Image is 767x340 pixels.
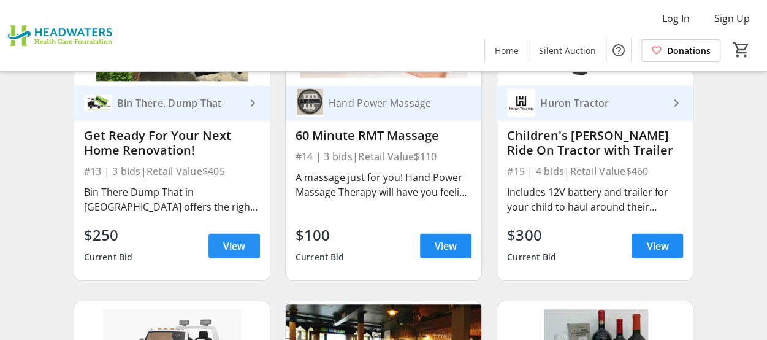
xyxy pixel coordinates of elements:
div: Hand Power Massage [324,97,457,109]
span: Sign Up [714,11,750,26]
div: $250 [84,224,133,246]
a: View [420,234,471,258]
mat-icon: keyboard_arrow_right [245,96,260,110]
a: Bin There, Dump ThatBin There, Dump That [74,86,270,121]
img: Huron Tractor [507,89,535,117]
a: Home [485,39,529,62]
div: Current Bid [507,246,556,268]
div: Get Ready For Your Next Home Renovation! [84,128,260,158]
div: $100 [296,224,345,246]
div: Huron Tractor [535,97,668,109]
span: Silent Auction [539,44,596,57]
button: Cart [730,39,752,61]
span: View [646,239,668,253]
div: $300 [507,224,556,246]
span: Donations [667,44,711,57]
span: Log In [662,11,690,26]
span: View [435,239,457,253]
img: Hand Power Massage [296,89,324,117]
div: A massage just for you! Hand Power Massage Therapy will have you feeling your best and rid of any... [296,170,471,199]
a: View [632,234,683,258]
a: View [208,234,260,258]
a: Huron TractorHuron Tractor [497,86,693,121]
img: Headwaters Health Care Foundation's Logo [7,5,116,66]
div: #14 | 3 bids | Retail Value $110 [296,148,471,165]
button: Log In [652,9,700,28]
mat-icon: keyboard_arrow_right [668,96,683,110]
div: Bin There Dump That in [GEOGRAPHIC_DATA] offers the right dumpster solutions for your project. Wh... [84,185,260,214]
div: Current Bid [84,246,133,268]
span: Home [495,44,519,57]
a: Donations [641,39,720,62]
div: #13 | 3 bids | Retail Value $405 [84,163,260,180]
div: #15 | 4 bids | Retail Value $460 [507,163,683,180]
button: Sign Up [704,9,760,28]
div: Current Bid [296,246,345,268]
div: 60 Minute RMT Massage [296,128,471,143]
img: Bin There, Dump That [84,89,112,117]
a: Silent Auction [529,39,606,62]
div: Bin There, Dump That [112,97,245,109]
div: Includes 12V battery and trailer for your child to haul around their favourite items while they r... [507,185,683,214]
div: Children's [PERSON_NAME] Ride On Tractor with Trailer [507,128,683,158]
span: View [223,239,245,253]
button: Help [606,38,631,63]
